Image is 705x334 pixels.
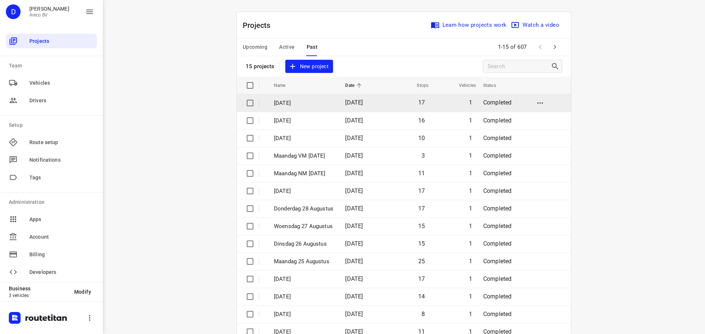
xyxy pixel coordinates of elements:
span: [DATE] [345,117,363,124]
span: 1 [469,293,472,300]
p: Administration [9,198,97,206]
p: Vrijdag 29 Augustus [274,187,334,195]
span: Completed [483,99,512,106]
span: Vehicles [29,79,94,87]
span: 17 [418,99,425,106]
span: Apps [29,216,94,223]
span: Date [345,81,364,90]
div: Apps [6,212,97,227]
span: Previous Page [533,40,547,54]
span: [DATE] [345,275,363,282]
p: Woensdag 3 September [274,117,334,125]
div: Search [551,62,562,71]
span: 1 [469,311,472,318]
span: Drivers [29,97,94,104]
p: Business [9,286,68,291]
span: [DATE] [345,170,363,177]
span: Next Page [547,40,562,54]
div: Notifications [6,153,97,167]
span: Completed [483,205,512,212]
span: 1 [469,223,472,230]
span: Completed [483,293,512,300]
span: Completed [483,223,512,230]
span: New project [290,62,329,71]
span: 17 [418,275,425,282]
span: Completed [483,152,512,159]
span: Stops [407,81,429,90]
p: Vrijdag 22 Augustus [274,275,334,283]
span: 1 [469,117,472,124]
span: Completed [483,240,512,247]
span: 11 [418,170,425,177]
span: Projects [29,37,94,45]
span: Completed [483,311,512,318]
p: Woensdag 20 Augustus [274,310,334,319]
p: Woensdag 27 Augustus [274,222,334,231]
span: [DATE] [345,293,363,300]
span: 1 [469,187,472,194]
p: 15 projects [246,63,275,70]
span: 17 [418,205,425,212]
p: Maandag VM 1 September [274,152,334,160]
p: 3 vehicles [9,293,68,298]
span: Name [274,81,295,90]
span: 1 [469,135,472,142]
span: [DATE] [345,311,363,318]
span: Past [307,43,318,52]
button: Modify [68,285,97,298]
span: 1 [469,240,472,247]
span: Account [29,233,94,241]
span: 1 [469,275,472,282]
span: [DATE] [345,205,363,212]
span: 10 [418,135,425,142]
span: [DATE] [345,99,363,106]
p: Areco BV [29,12,69,18]
p: Donderdag 28 Augustus [274,205,334,213]
span: Route setup [29,139,94,146]
p: Dinsdag 26 Augustus [274,240,334,248]
span: Completed [483,187,512,194]
span: 1 [469,170,472,177]
span: Completed [483,117,512,124]
span: Completed [483,258,512,265]
span: [DATE] [345,135,363,142]
div: D [6,4,21,19]
span: Vehicles [449,81,476,90]
div: Route setup [6,135,97,150]
span: 3 [422,152,425,159]
button: New project [285,60,333,73]
p: Didier Evrard [29,6,69,12]
div: Account [6,230,97,244]
div: Vehicles [6,76,97,90]
p: Projects [243,20,276,31]
span: Tags [29,174,94,181]
span: 1-15 of 607 [495,39,530,55]
span: 17 [418,187,425,194]
div: Drivers [6,93,97,108]
p: Maandag NM 1 September [274,169,334,178]
span: Status [483,81,506,90]
div: Billing [6,247,97,262]
input: Search projects [488,61,551,72]
span: 8 [422,311,425,318]
span: 15 [418,223,425,230]
span: [DATE] [345,187,363,194]
span: Notifications [29,156,94,164]
span: 15 [418,240,425,247]
p: [DATE] [274,99,334,107]
span: [DATE] [345,240,363,247]
span: 1 [469,99,472,106]
span: 1 [469,152,472,159]
span: 25 [418,258,425,265]
span: [DATE] [345,223,363,230]
span: Active [279,43,294,52]
span: [DATE] [345,258,363,265]
span: 16 [418,117,425,124]
span: [DATE] [345,152,363,159]
p: Dinsdag 2 September [274,134,334,143]
p: Maandag 25 Augustus [274,257,334,266]
span: Completed [483,275,512,282]
span: Upcoming [243,43,267,52]
span: Modify [74,289,91,295]
span: Developers [29,268,94,276]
